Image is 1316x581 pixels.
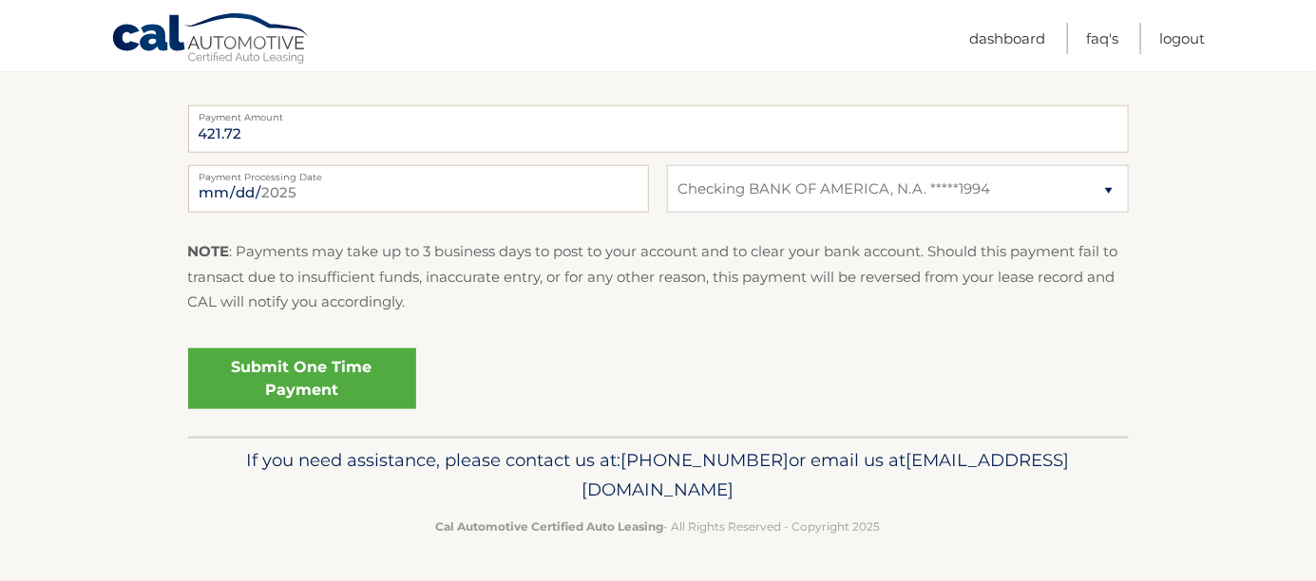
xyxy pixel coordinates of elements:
strong: Cal Automotive Certified Auto Leasing [436,519,664,534]
input: Payment Amount [188,105,1129,153]
p: If you need assistance, please contact us at: or email us at [200,445,1116,506]
p: - All Rights Reserved - Copyright 2025 [200,516,1116,536]
input: Payment Date [188,165,649,213]
label: Payment Amount [188,105,1129,121]
p: : Payments may take up to 3 business days to post to your account and to clear your bank account.... [188,239,1129,314]
label: Payment Processing Date [188,165,649,180]
a: FAQ's [1086,23,1118,54]
a: Cal Automotive [111,12,311,67]
span: [PHONE_NUMBER] [621,449,790,471]
a: Submit One Time Payment [188,348,416,409]
strong: NOTE [188,242,230,260]
a: Logout [1159,23,1205,54]
a: Dashboard [969,23,1045,54]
